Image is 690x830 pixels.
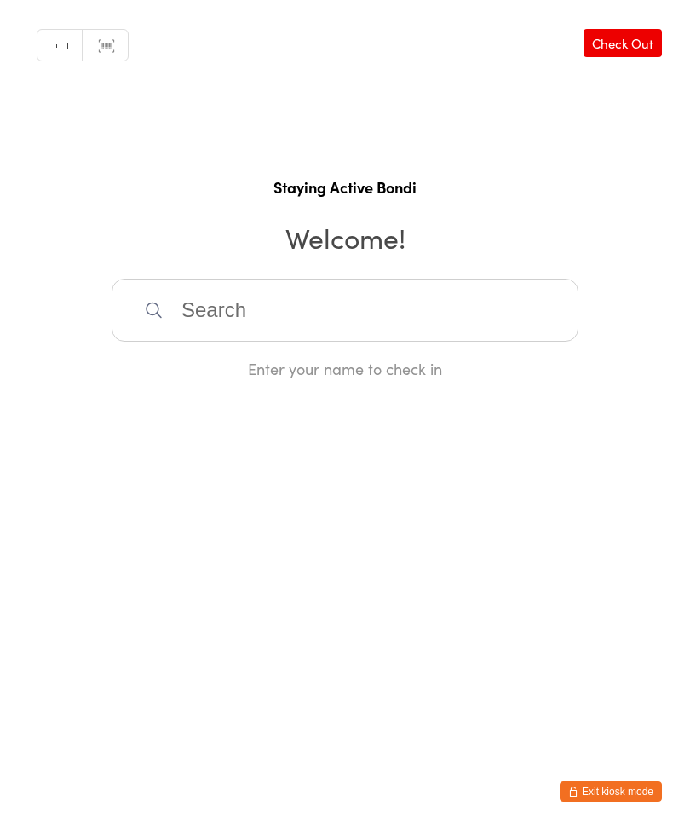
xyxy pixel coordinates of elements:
h2: Welcome! [17,218,673,256]
input: Search [112,279,578,342]
a: Check Out [584,29,662,57]
button: Exit kiosk mode [560,781,662,802]
h1: Staying Active Bondi [17,176,673,198]
div: Enter your name to check in [112,358,578,379]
